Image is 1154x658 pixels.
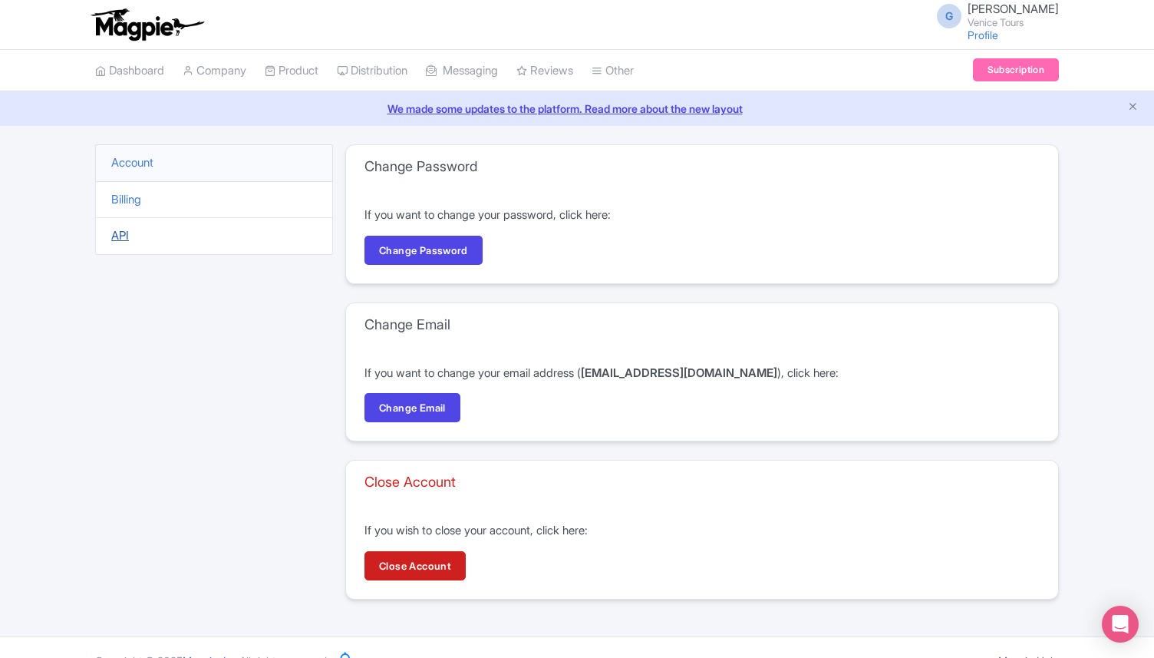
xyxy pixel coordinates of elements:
strong: [EMAIL_ADDRESS][DOMAIN_NAME] [581,365,777,380]
img: logo-ab69f6fb50320c5b225c76a69d11143b.png [87,8,206,41]
span: G [937,4,961,28]
p: If you wish to close your account, click here: [364,522,1040,540]
a: Messaging [426,50,498,92]
a: Company [183,50,246,92]
a: Product [265,50,318,92]
a: Billing [111,192,141,207]
a: Profile [968,28,998,41]
a: We made some updates to the platform. Read more about the new layout [9,101,1145,117]
a: Change Email [364,393,460,422]
a: Dashboard [95,50,164,92]
small: Venice Tours [968,18,1059,28]
h3: Change Email [364,316,450,333]
a: Distribution [337,50,407,92]
p: If you want to change your email address ( ), click here: [364,365,1040,382]
a: Account [111,155,153,170]
a: Subscription [973,58,1059,81]
a: Close Account [364,551,466,580]
h3: Close Account [364,474,456,491]
button: Close announcement [1127,99,1139,117]
a: Reviews [516,50,573,92]
div: Open Intercom Messenger [1102,606,1139,643]
h3: Change Password [364,158,477,175]
span: [PERSON_NAME] [968,2,1059,16]
a: Other [592,50,634,92]
a: Change Password [364,236,483,265]
a: G [PERSON_NAME] Venice Tours [928,3,1059,28]
a: API [111,228,129,243]
p: If you want to change your password, click here: [364,207,1040,224]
